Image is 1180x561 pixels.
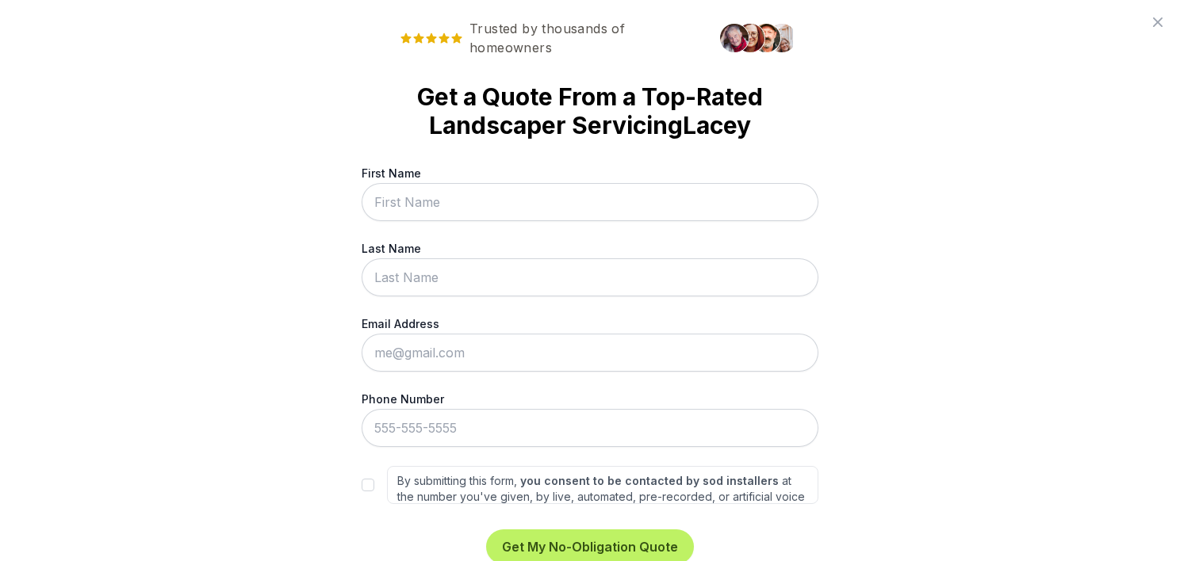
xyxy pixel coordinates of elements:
input: First Name [362,183,818,221]
label: Email Address [362,315,818,332]
label: First Name [362,165,818,181]
label: By submitting this form, at the number you've given, by live, automated, pre-recorded, or artific... [387,466,818,504]
input: 555-555-5555 [362,409,818,447]
input: Last Name [362,258,818,296]
strong: Get a Quote From a Top-Rated Landscaper Servicing Lacey [387,82,793,139]
input: me@gmail.com [362,334,818,372]
span: Trusted by thousands of homeowners [387,19,711,57]
label: Phone Number [362,391,818,407]
strong: you consent to be contacted by sod installers [520,474,779,487]
label: Last Name [362,240,818,257]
